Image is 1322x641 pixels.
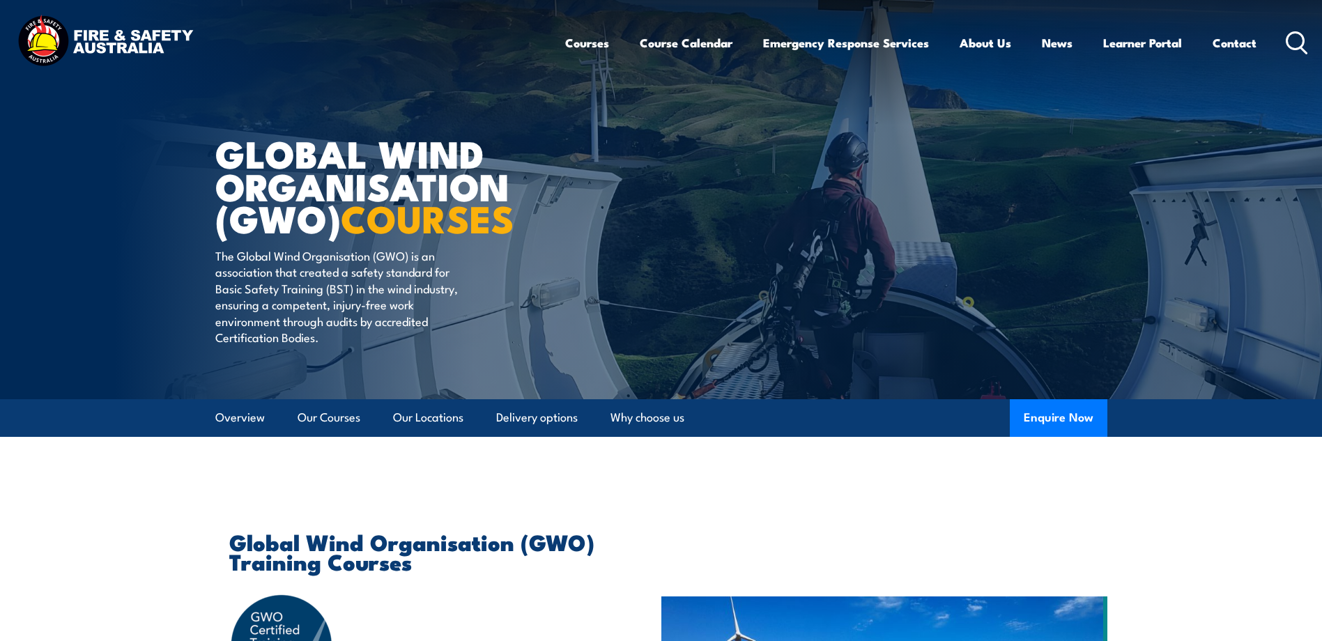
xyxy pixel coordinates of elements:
h2: Global Wind Organisation (GWO) Training Courses [229,532,597,571]
button: Enquire Now [1010,399,1107,437]
a: Contact [1213,24,1256,61]
a: Learner Portal [1103,24,1182,61]
a: Delivery options [496,399,578,436]
p: The Global Wind Organisation (GWO) is an association that created a safety standard for Basic Saf... [215,247,470,345]
a: Our Locations [393,399,463,436]
a: About Us [960,24,1011,61]
a: Overview [215,399,265,436]
strong: COURSES [341,188,514,246]
h1: Global Wind Organisation (GWO) [215,137,560,234]
a: Our Courses [298,399,360,436]
a: Why choose us [610,399,684,436]
a: Course Calendar [640,24,732,61]
a: News [1042,24,1073,61]
a: Courses [565,24,609,61]
a: Emergency Response Services [763,24,929,61]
